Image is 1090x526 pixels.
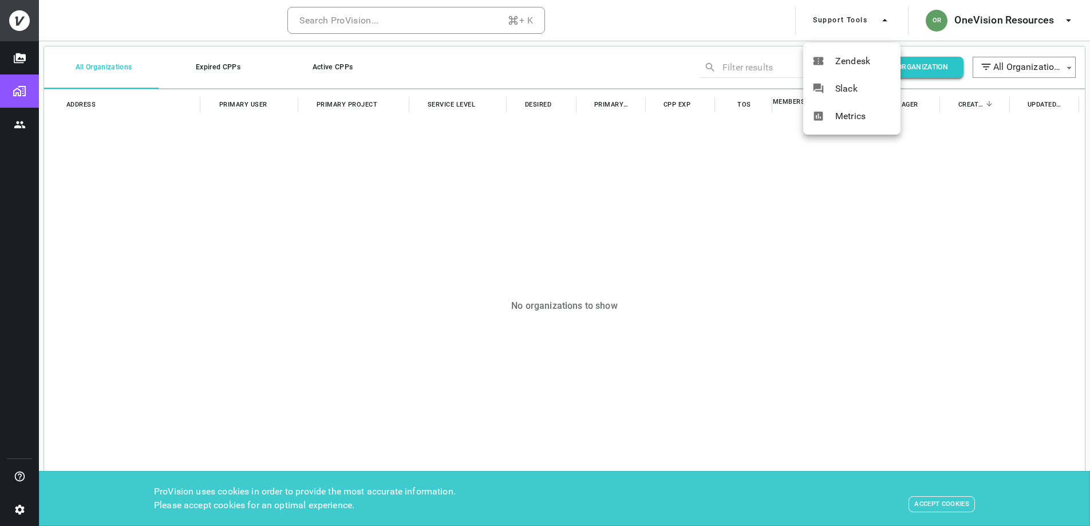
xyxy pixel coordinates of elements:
[803,75,901,103] div: Slack
[835,82,891,96] span: Slack
[835,109,891,123] span: Metrics
[803,48,901,75] div: Zendesk
[835,54,891,68] span: Zendesk
[803,103,901,130] div: Metrics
